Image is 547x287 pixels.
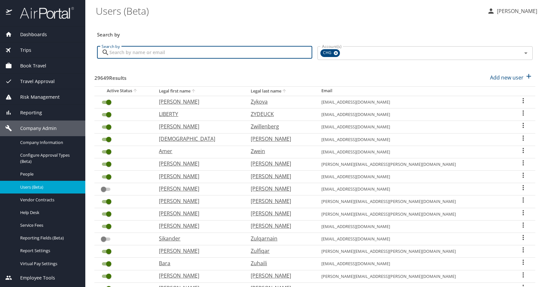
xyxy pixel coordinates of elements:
p: Amer [159,147,238,155]
td: [EMAIL_ADDRESS][DOMAIN_NAME] [316,171,511,183]
span: Reporting Fields (Beta) [20,235,77,241]
p: [PERSON_NAME] [251,160,308,167]
span: Company Information [20,139,77,146]
h1: Users (Beta) [96,1,482,21]
p: [PERSON_NAME] [251,272,308,280]
p: [PERSON_NAME] [251,172,308,180]
span: Configure Approval Types (Beta) [20,152,77,165]
button: Open [521,49,530,58]
span: Book Travel [12,62,46,69]
h3: 29649 Results [94,70,126,82]
span: Employee Tools [12,274,55,281]
td: [EMAIL_ADDRESS][DOMAIN_NAME] [316,96,511,108]
p: LIBERTY [159,110,238,118]
p: Zwein [251,147,308,155]
p: [PERSON_NAME] [251,222,308,230]
span: Travel Approval [12,78,55,85]
img: airportal-logo.png [13,7,74,19]
span: Trips [12,47,31,54]
p: [PERSON_NAME] [251,209,308,217]
button: Add new user [487,70,535,85]
p: [PERSON_NAME] [159,185,238,193]
p: Zulqarnain [251,235,308,242]
td: [PERSON_NAME][EMAIL_ADDRESS][PERSON_NAME][DOMAIN_NAME] [316,245,511,258]
td: [EMAIL_ADDRESS][DOMAIN_NAME] [316,121,511,133]
span: Dashboards [12,31,47,38]
td: [EMAIL_ADDRESS][DOMAIN_NAME] [316,183,511,195]
span: Reporting [12,109,42,116]
input: Search by name or email [109,46,312,59]
p: [PERSON_NAME] [159,247,238,255]
th: Email [316,86,511,96]
p: Add new user [490,74,524,81]
td: [EMAIL_ADDRESS][DOMAIN_NAME] [316,133,511,146]
span: Help Desk [20,209,77,216]
button: sort [281,88,288,94]
p: [PERSON_NAME] [159,197,238,205]
p: [PERSON_NAME] [159,209,238,217]
p: [PERSON_NAME] [159,160,238,167]
td: [PERSON_NAME][EMAIL_ADDRESS][PERSON_NAME][DOMAIN_NAME] [316,208,511,220]
td: [PERSON_NAME][EMAIL_ADDRESS][PERSON_NAME][DOMAIN_NAME] [316,195,511,208]
p: [PERSON_NAME] [159,98,238,106]
p: Zulfiqar [251,247,308,255]
p: [PERSON_NAME] [159,122,238,130]
th: Active Status [94,86,154,96]
span: Users (Beta) [20,184,77,190]
img: icon-airportal.png [6,7,13,19]
p: [PERSON_NAME] [251,197,308,205]
span: Service Fees [20,222,77,228]
p: [DEMOGRAPHIC_DATA] [159,135,238,143]
button: sort [132,88,139,94]
button: [PERSON_NAME] [484,5,540,17]
p: [PERSON_NAME] [251,185,308,193]
td: [PERSON_NAME][EMAIL_ADDRESS][PERSON_NAME][DOMAIN_NAME] [316,270,511,282]
span: People [20,171,77,177]
span: Company Admin [12,125,57,132]
td: [EMAIL_ADDRESS][DOMAIN_NAME] [316,220,511,233]
span: Risk Management [12,93,60,101]
span: CHG [320,50,335,56]
td: [EMAIL_ADDRESS][DOMAIN_NAME] [316,146,511,158]
th: Legal last name [245,86,316,96]
span: Report Settings [20,248,77,254]
p: Bara [159,259,238,267]
td: [EMAIL_ADDRESS][DOMAIN_NAME] [316,258,511,270]
button: sort [190,88,197,94]
td: [EMAIL_ADDRESS][DOMAIN_NAME] [316,233,511,245]
td: [EMAIL_ADDRESS][DOMAIN_NAME] [316,108,511,121]
p: [PERSON_NAME] [159,272,238,280]
p: Zwillenberg [251,122,308,130]
p: Zuhaili [251,259,308,267]
p: [PERSON_NAME] [251,135,308,143]
td: [PERSON_NAME][EMAIL_ADDRESS][PERSON_NAME][DOMAIN_NAME] [316,158,511,170]
span: Virtual Pay Settings [20,261,77,267]
h3: Search by [97,27,533,38]
p: ZYDEUCK [251,110,308,118]
th: Legal first name [154,86,245,96]
p: [PERSON_NAME] [495,7,537,15]
p: [PERSON_NAME] [159,222,238,230]
p: [PERSON_NAME] [159,172,238,180]
div: CHG [320,49,340,57]
p: Sikander [159,235,238,242]
p: Zykova [251,98,308,106]
span: Vendor Contracts [20,197,77,203]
